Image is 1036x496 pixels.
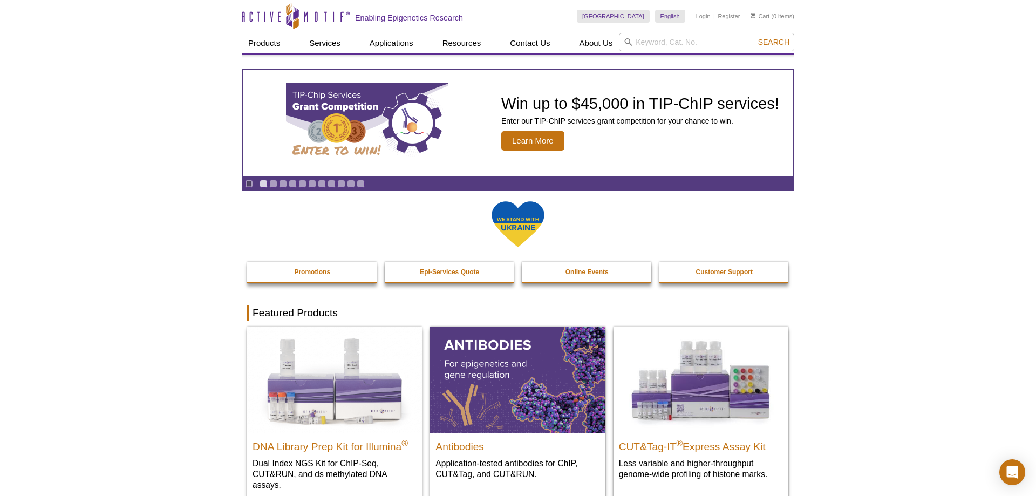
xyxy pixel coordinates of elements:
[363,33,420,53] a: Applications
[247,262,378,282] a: Promotions
[696,268,753,276] strong: Customer Support
[279,180,287,188] a: Go to slide 3
[659,262,790,282] a: Customer Support
[430,327,605,490] a: All Antibodies Antibodies Application-tested antibodies for ChIP, CUT&Tag, and CUT&RUN.
[401,438,408,447] sup: ®
[503,33,556,53] a: Contact Us
[565,268,609,276] strong: Online Events
[718,12,740,20] a: Register
[655,10,685,23] a: English
[247,327,422,432] img: DNA Library Prep Kit for Illumina
[289,180,297,188] a: Go to slide 4
[253,436,417,452] h2: DNA Library Prep Kit for Illumina
[713,10,715,23] li: |
[357,180,365,188] a: Go to slide 11
[298,180,306,188] a: Go to slide 5
[619,33,794,51] input: Keyword, Cat. No.
[755,37,793,47] button: Search
[619,436,783,452] h2: CUT&Tag-IT Express Assay Kit
[751,13,755,18] img: Your Cart
[253,458,417,491] p: Dual Index NGS Kit for ChIP-Seq, CUT&RUN, and ds methylated DNA assays.
[435,458,599,480] p: Application-tested antibodies for ChIP, CUT&Tag, and CUT&RUN.
[308,180,316,188] a: Go to slide 6
[751,12,769,20] a: Cart
[522,262,652,282] a: Online Events
[260,180,268,188] a: Go to slide 1
[337,180,345,188] a: Go to slide 9
[999,459,1025,485] div: Open Intercom Messenger
[619,458,783,480] p: Less variable and higher-throughput genome-wide profiling of histone marks​.
[243,70,793,176] article: TIP-ChIP Services Grant Competition
[751,10,794,23] li: (0 items)
[435,436,599,452] h2: Antibodies
[318,180,326,188] a: Go to slide 7
[385,262,515,282] a: Epi-Services Quote
[573,33,619,53] a: About Us
[696,12,711,20] a: Login
[242,33,287,53] a: Products
[577,10,650,23] a: [GEOGRAPHIC_DATA]
[328,180,336,188] a: Go to slide 8
[614,327,788,490] a: CUT&Tag-IT® Express Assay Kit CUT&Tag-IT®Express Assay Kit Less variable and higher-throughput ge...
[286,83,448,164] img: TIP-ChIP Services Grant Competition
[436,33,488,53] a: Resources
[355,13,463,23] h2: Enabling Epigenetics Research
[758,38,789,46] span: Search
[347,180,355,188] a: Go to slide 10
[501,116,779,126] p: Enter our TIP-ChIP services grant competition for your chance to win.
[247,305,789,321] h2: Featured Products
[303,33,347,53] a: Services
[501,131,564,151] span: Learn More
[294,268,330,276] strong: Promotions
[491,200,545,248] img: We Stand With Ukraine
[243,70,793,176] a: TIP-ChIP Services Grant Competition Win up to $45,000 in TIP-ChIP services! Enter our TIP-ChIP se...
[420,268,479,276] strong: Epi-Services Quote
[245,180,253,188] a: Toggle autoplay
[269,180,277,188] a: Go to slide 2
[501,96,779,112] h2: Win up to $45,000 in TIP-ChIP services!
[676,438,683,447] sup: ®
[614,327,788,432] img: CUT&Tag-IT® Express Assay Kit
[430,327,605,432] img: All Antibodies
